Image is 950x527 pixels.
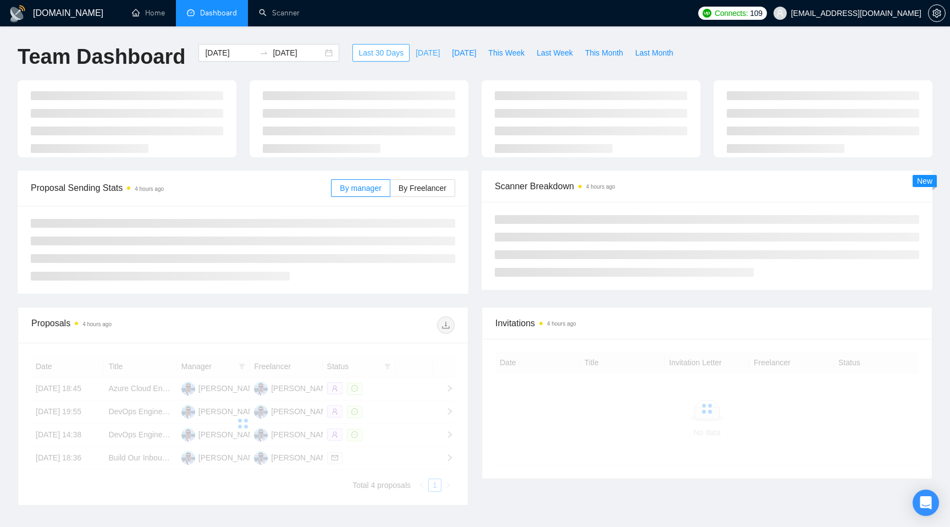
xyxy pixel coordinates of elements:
span: Invitations [495,316,919,330]
h1: Team Dashboard [18,44,185,70]
img: logo [9,5,26,23]
span: Scanner Breakdown [495,179,919,193]
button: This Week [482,44,531,62]
button: [DATE] [410,44,446,62]
span: Dashboard [200,8,237,18]
span: swap-right [259,48,268,57]
time: 4 hours ago [82,321,112,327]
span: to [259,48,268,57]
button: This Month [579,44,629,62]
input: End date [273,47,323,59]
button: Last Month [629,44,679,62]
img: upwork-logo.png [703,9,711,18]
span: Connects: [715,7,748,19]
span: Last 30 Days [358,47,404,59]
span: Last Month [635,47,673,59]
span: By manager [340,184,381,193]
button: Last 30 Days [352,44,410,62]
span: 109 [750,7,762,19]
time: 4 hours ago [547,321,576,327]
span: This Month [585,47,623,59]
time: 4 hours ago [586,184,615,190]
button: [DATE] [446,44,482,62]
a: homeHome [132,8,165,18]
a: setting [928,9,946,18]
span: This Week [488,47,524,59]
time: 4 hours ago [135,186,164,192]
span: dashboard [187,9,195,17]
span: user [776,9,784,17]
div: Open Intercom Messenger [913,490,939,516]
span: [DATE] [452,47,476,59]
span: New [917,177,932,185]
span: Last Week [537,47,573,59]
input: Start date [205,47,255,59]
span: [DATE] [416,47,440,59]
span: By Freelancer [399,184,446,193]
div: Proposals [31,316,243,334]
span: Proposal Sending Stats [31,181,331,195]
span: setting [929,9,945,18]
a: searchScanner [259,8,300,18]
button: Last Week [531,44,579,62]
button: setting [928,4,946,22]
